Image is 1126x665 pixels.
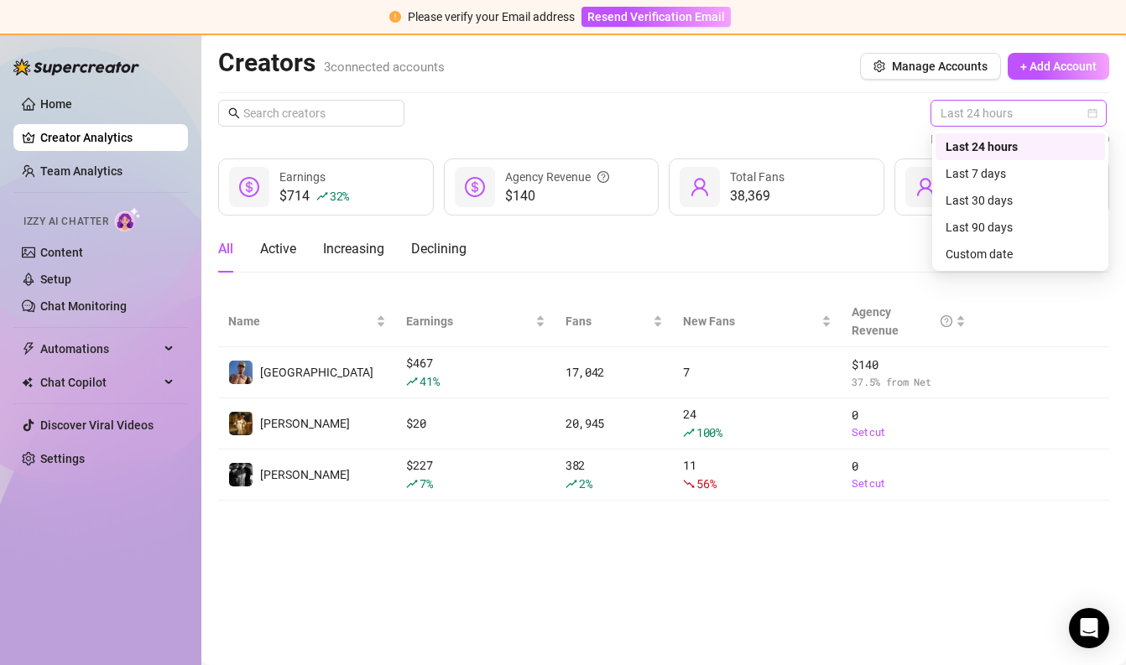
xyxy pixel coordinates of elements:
[579,475,592,491] span: 2 %
[946,138,1095,156] div: Last 24 hours
[22,377,33,388] img: Chat Copilot
[587,10,725,23] span: Resend Verification Email
[683,456,831,493] div: 11
[406,414,545,433] div: $ 20
[23,214,108,230] span: Izzy AI Chatter
[229,463,253,486] img: Marvin
[936,241,1105,268] div: Custom date
[941,101,1097,126] span: Last 24 hours
[40,246,83,259] a: Content
[566,363,663,382] div: 17,042
[946,191,1095,210] div: Last 30 days
[229,412,253,435] img: Marvin
[115,207,141,231] img: AI Chatter
[597,168,609,186] span: question-circle
[260,239,296,259] div: Active
[40,97,72,111] a: Home
[730,170,785,184] span: Total Fans
[411,239,467,259] div: Declining
[218,239,233,259] div: All
[931,130,1091,148] span: Data may differ from OnlyFans
[696,475,716,491] span: 56 %
[260,468,350,481] span: [PERSON_NAME]
[683,363,831,382] div: 7
[260,417,350,430] span: [PERSON_NAME]
[40,452,85,465] a: Settings
[406,478,418,490] span: rise
[389,11,401,23] span: exclamation-circle
[936,133,1105,160] div: Last 24 hours
[936,160,1105,187] div: Last 7 days
[690,177,710,197] span: user
[1008,53,1109,80] button: + Add Account
[229,361,253,384] img: Dallas
[465,177,485,197] span: dollar-circle
[228,312,373,330] span: Name
[555,296,673,347] th: Fans
[860,53,1001,80] button: Manage Accounts
[730,186,785,206] div: 38,369
[218,296,396,347] th: Name
[408,8,575,26] div: Please verify your Email address
[683,478,695,490] span: fall
[40,124,175,151] a: Creator Analytics
[1020,60,1097,73] span: + Add Account
[316,190,328,202] span: rise
[873,60,885,72] span: setting
[239,177,259,197] span: dollar-circle
[566,414,663,433] div: 20,945
[279,186,349,206] div: $714
[324,60,445,75] span: 3 connected accounts
[218,47,445,79] h2: Creators
[683,312,818,330] span: New Fans
[40,369,159,396] span: Chat Copilot
[420,373,439,389] span: 41 %
[505,168,609,186] div: Agency Revenue
[566,456,663,493] div: 382
[852,374,965,390] span: 37.5 % from Net
[40,164,123,178] a: Team Analytics
[330,188,349,204] span: 32 %
[946,218,1095,236] div: Last 90 days
[852,475,965,492] a: Set cut
[936,214,1105,241] div: Last 90 days
[22,342,35,356] span: thunderbolt
[406,312,532,330] span: Earnings
[566,312,649,330] span: Fans
[852,356,965,374] span: $ 140
[683,405,831,442] div: 24
[396,296,555,347] th: Earnings
[40,299,127,313] a: Chat Monitoring
[260,366,373,379] span: [GEOGRAPHIC_DATA]
[40,335,159,362] span: Automations
[683,427,695,439] span: rise
[13,59,139,75] img: logo-BBDzfeDw.svg
[406,354,545,391] div: $ 467
[673,296,842,347] th: New Fans
[323,239,384,259] div: Increasing
[946,164,1095,183] div: Last 7 days
[696,424,722,440] span: 100 %
[581,7,731,27] button: Resend Verification Email
[1087,108,1097,118] span: calendar
[852,457,965,492] div: 0
[1069,608,1109,648] div: Open Intercom Messenger
[892,60,988,73] span: Manage Accounts
[406,376,418,387] span: rise
[406,456,545,493] div: $ 227
[243,104,381,122] input: Search creators
[40,418,154,432] a: Discover Viral Videos
[40,273,71,286] a: Setup
[946,245,1095,263] div: Custom date
[566,478,577,490] span: rise
[279,170,326,184] span: Earnings
[852,406,965,441] div: 0
[420,475,432,491] span: 7 %
[228,107,240,119] span: search
[941,303,952,340] span: question-circle
[505,186,609,206] span: $140
[852,303,951,340] div: Agency Revenue
[915,177,936,197] span: user
[852,424,965,441] a: Set cut
[936,187,1105,214] div: Last 30 days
